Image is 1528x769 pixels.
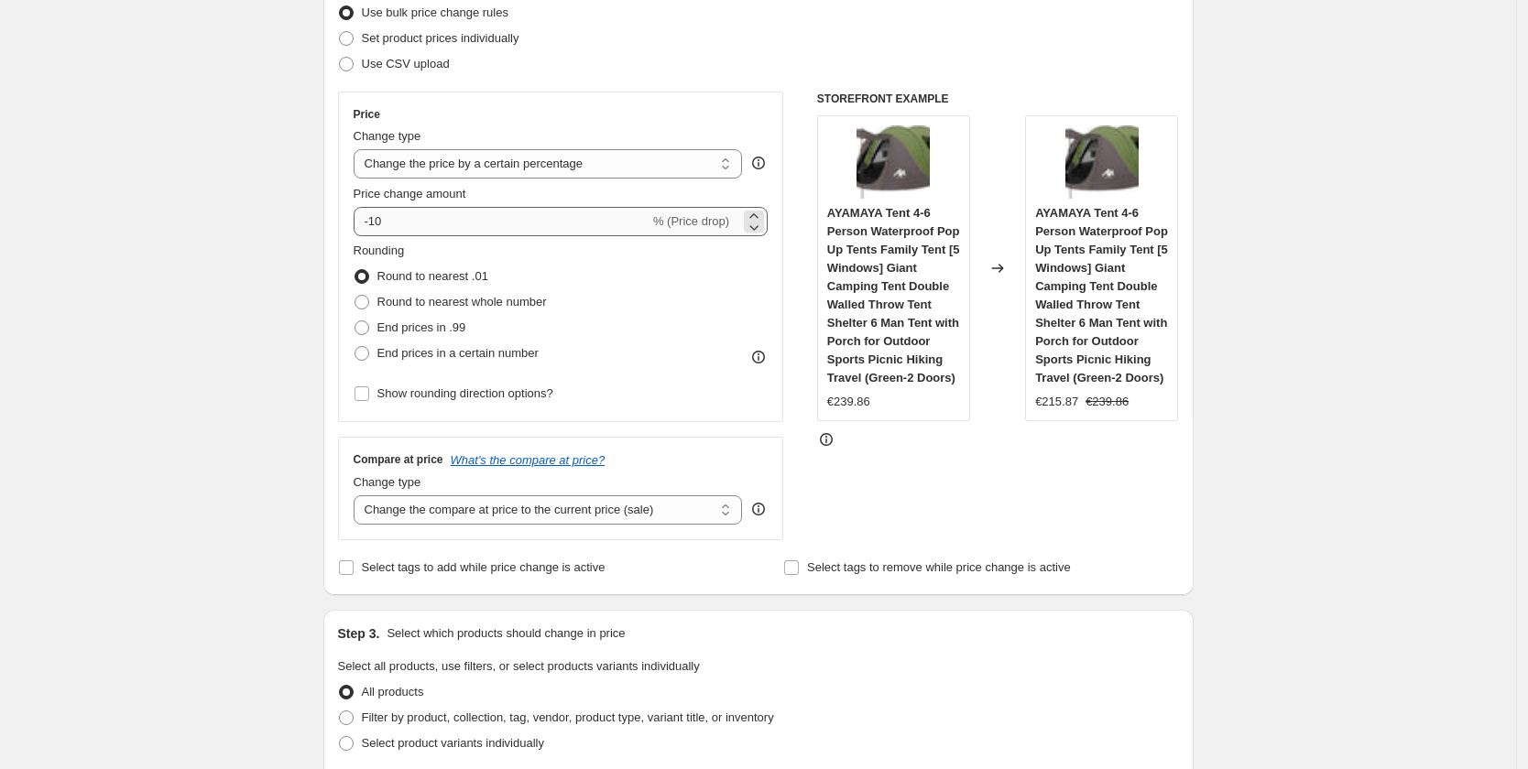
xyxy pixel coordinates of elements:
span: Change type [354,475,421,489]
h3: Price [354,107,380,122]
div: help [749,500,768,518]
h6: STOREFRONT EXAMPLE [817,92,1179,106]
span: End prices in .99 [377,320,466,334]
span: AYAMAYA Tent 4-6 Person Waterproof Pop Up Tents Family Tent [5 Windows] Giant Camping Tent Double... [1035,206,1168,384]
span: AYAMAYA Tent 4-6 Person Waterproof Pop Up Tents Family Tent [5 Windows] Giant Camping Tent Double... [827,206,960,384]
span: Select product variants individually [362,736,544,750]
span: Change type [354,129,421,143]
img: 61Ys-oeloEL._AC_SL1500_80x.jpg [1065,125,1139,199]
span: Round to nearest .01 [377,269,488,283]
span: Select all products, use filters, or select products variants individually [338,659,700,673]
input: -15 [354,207,649,236]
span: End prices in a certain number [377,346,539,360]
div: €215.87 [1035,393,1078,411]
span: Set product prices individually [362,31,519,45]
h3: Compare at price [354,452,443,467]
span: Round to nearest whole number [377,295,547,309]
div: €239.86 [827,393,870,411]
button: What's the compare at price? [451,453,606,467]
span: % (Price drop) [653,214,729,228]
span: All products [362,685,424,699]
img: 61Ys-oeloEL._AC_SL1500_80x.jpg [857,125,930,199]
p: Select which products should change in price [387,624,625,643]
div: help [749,154,768,172]
span: Select tags to remove while price change is active [807,560,1071,574]
span: Select tags to add while price change is active [362,560,606,574]
span: Use CSV upload [362,57,450,70]
span: Filter by product, collection, tag, vendor, product type, variant title, or inventory [362,710,774,724]
span: Rounding [354,244,405,257]
strike: €239.86 [1086,393,1129,411]
h2: Step 3. [338,624,380,643]
span: Price change amount [354,187,466,200]
span: Show rounding direction options? [377,386,553,400]
span: Use bulk price change rules [362,5,508,19]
